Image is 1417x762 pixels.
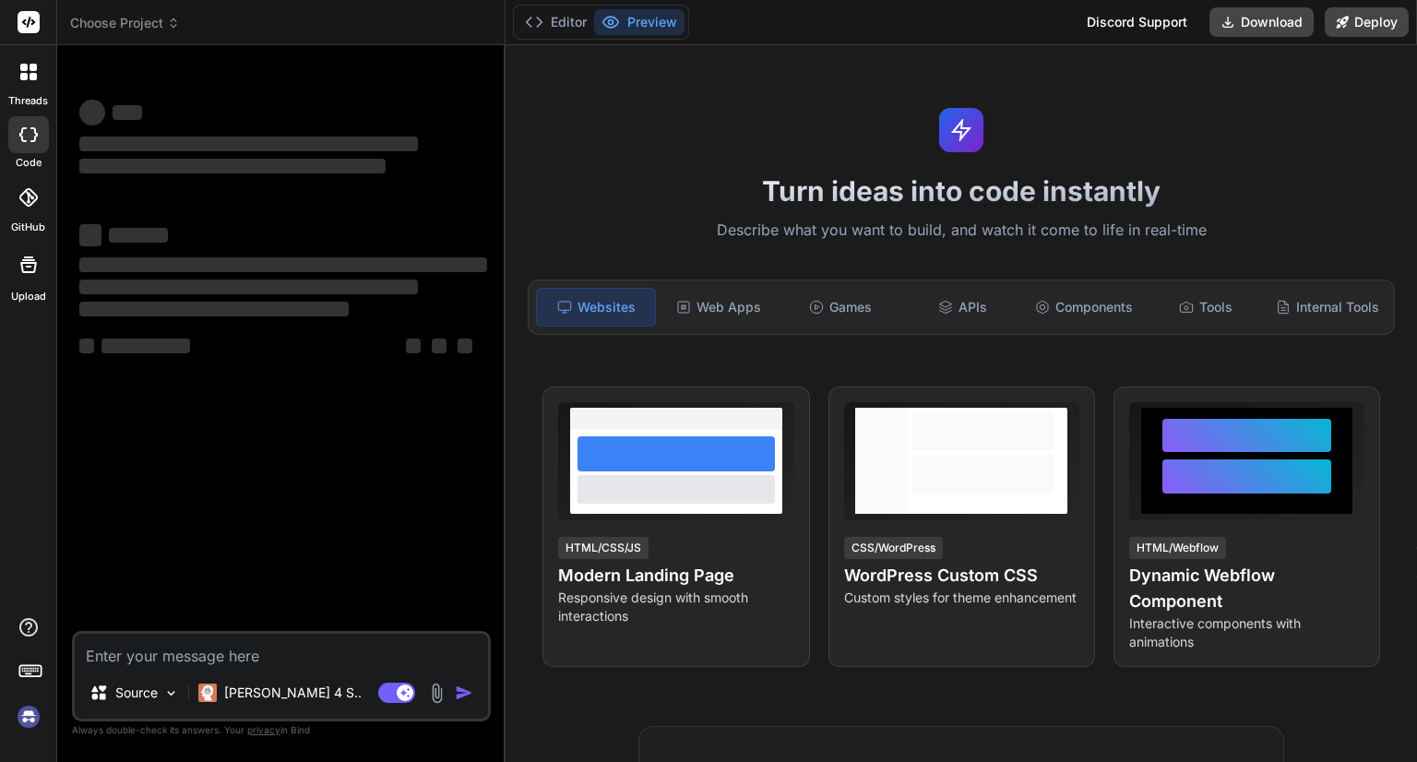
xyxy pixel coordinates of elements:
label: code [16,155,42,171]
h4: Modern Landing Page [558,563,793,589]
div: Websites [536,288,656,327]
label: threads [8,93,48,109]
p: Always double-check its answers. Your in Bind [72,721,491,739]
p: Source [115,684,158,702]
button: Download [1209,7,1314,37]
div: CSS/WordPress [844,537,943,559]
span: ‌ [406,339,421,353]
h1: Turn ideas into code instantly [517,174,1406,208]
p: Responsive design with smooth interactions [558,589,793,625]
span: ‌ [79,159,386,173]
div: HTML/CSS/JS [558,537,649,559]
img: icon [455,684,473,702]
div: Components [1025,288,1143,327]
button: Editor [518,9,594,35]
div: HTML/Webflow [1129,537,1226,559]
p: Describe what you want to build, and watch it come to life in real-time [517,219,1406,243]
span: ‌ [458,339,472,353]
span: ‌ [79,280,418,294]
span: ‌ [432,339,447,353]
span: ‌ [79,339,94,353]
img: Claude 4 Sonnet [198,684,217,702]
span: ‌ [79,224,101,246]
label: Upload [11,289,46,304]
div: APIs [903,288,1021,327]
div: Internal Tools [1268,288,1387,327]
span: ‌ [113,105,142,120]
p: [PERSON_NAME] 4 S.. [224,684,362,702]
p: Custom styles for theme enhancement [844,589,1079,607]
div: Tools [1147,288,1265,327]
h4: WordPress Custom CSS [844,563,1079,589]
button: Preview [594,9,685,35]
span: ‌ [79,137,418,151]
span: Choose Project [70,14,180,32]
label: GitHub [11,220,45,235]
div: Web Apps [660,288,778,327]
span: ‌ [101,339,190,353]
img: attachment [426,683,447,704]
img: signin [13,701,44,732]
img: Pick Models [163,685,179,701]
p: Interactive components with animations [1129,614,1364,651]
div: Games [781,288,899,327]
span: ‌ [79,100,105,125]
span: ‌ [109,228,168,243]
span: ‌ [79,257,487,272]
span: privacy [247,724,280,735]
h4: Dynamic Webflow Component [1129,563,1364,614]
button: Deploy [1325,7,1409,37]
span: ‌ [79,302,349,316]
div: Discord Support [1076,7,1198,37]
